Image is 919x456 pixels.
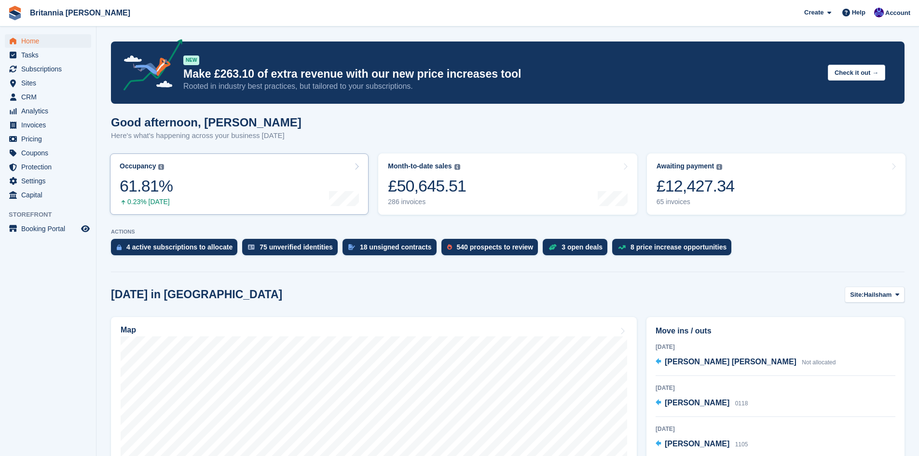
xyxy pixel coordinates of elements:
[543,239,612,260] a: 3 open deals
[665,358,796,366] span: [PERSON_NAME] [PERSON_NAME]
[656,425,895,433] div: [DATE]
[447,244,452,250] img: prospect-51fa495bee0391a8d652442698ab0144808aea92771e9ea1ae160a38d050c398.svg
[441,239,543,260] a: 540 prospects to review
[21,76,79,90] span: Sites
[845,287,905,303] button: Site: Hailsham
[21,222,79,235] span: Booking Portal
[21,174,79,188] span: Settings
[5,62,91,76] a: menu
[5,34,91,48] a: menu
[5,222,91,235] a: menu
[21,118,79,132] span: Invoices
[260,243,333,251] div: 75 unverified identities
[183,67,820,81] p: Make £263.10 of extra revenue with our new price increases tool
[665,399,729,407] span: [PERSON_NAME]
[388,176,466,196] div: £50,645.51
[120,176,173,196] div: 61.81%
[120,198,173,206] div: 0.23% [DATE]
[121,326,136,334] h2: Map
[21,90,79,104] span: CRM
[21,188,79,202] span: Capital
[348,244,355,250] img: contract_signature_icon-13c848040528278c33f63329250d36e43548de30e8caae1d1a13099fd9432cc5.svg
[735,400,748,407] span: 0118
[110,153,369,215] a: Occupancy 61.81% 0.23% [DATE]
[5,188,91,202] a: menu
[158,164,164,170] img: icon-info-grey-7440780725fd019a000dd9b08b2336e03edf1995a4989e88bcd33f0948082b44.svg
[26,5,134,21] a: Britannia [PERSON_NAME]
[80,223,91,235] a: Preview store
[618,245,626,249] img: price_increase_opportunities-93ffe204e8149a01c8c9dc8f82e8f89637d9d84a8eef4429ea346261dce0b2c0.svg
[5,160,91,174] a: menu
[111,288,282,301] h2: [DATE] in [GEOGRAPHIC_DATA]
[5,146,91,160] a: menu
[111,130,302,141] p: Here's what's happening across your business [DATE]
[5,48,91,62] a: menu
[656,438,748,451] a: [PERSON_NAME] 1105
[454,164,460,170] img: icon-info-grey-7440780725fd019a000dd9b08b2336e03edf1995a4989e88bcd33f0948082b44.svg
[21,104,79,118] span: Analytics
[657,176,735,196] div: £12,427.34
[828,65,885,81] button: Check it out →
[183,81,820,92] p: Rooted in industry best practices, but tailored to your subscriptions.
[5,118,91,132] a: menu
[885,8,910,18] span: Account
[120,162,156,170] div: Occupancy
[5,90,91,104] a: menu
[657,198,735,206] div: 65 invoices
[656,356,836,369] a: [PERSON_NAME] [PERSON_NAME] Not allocated
[360,243,432,251] div: 18 unsigned contracts
[562,243,603,251] div: 3 open deals
[852,8,865,17] span: Help
[5,104,91,118] a: menu
[388,162,452,170] div: Month-to-date sales
[874,8,884,17] img: Simon Clark
[804,8,823,17] span: Create
[656,343,895,351] div: [DATE]
[343,239,441,260] a: 18 unsigned contracts
[850,290,864,300] span: Site:
[111,239,242,260] a: 4 active subscriptions to allocate
[21,132,79,146] span: Pricing
[111,116,302,129] h1: Good afternoon, [PERSON_NAME]
[388,198,466,206] div: 286 invoices
[549,244,557,250] img: deal-1b604bf984904fb50ccaf53a9ad4b4a5d6e5aea283cecdc64d6e3604feb123c2.svg
[9,210,96,220] span: Storefront
[126,243,233,251] div: 4 active subscriptions to allocate
[665,440,729,448] span: [PERSON_NAME]
[21,62,79,76] span: Subscriptions
[117,244,122,250] img: active_subscription_to_allocate_icon-d502201f5373d7db506a760aba3b589e785aa758c864c3986d89f69b8ff3...
[115,39,183,94] img: price-adjustments-announcement-icon-8257ccfd72463d97f412b2fc003d46551f7dbcb40ab6d574587a9cd5c0d94...
[735,441,748,448] span: 1105
[802,359,836,366] span: Not allocated
[21,160,79,174] span: Protection
[647,153,905,215] a: Awaiting payment £12,427.34 65 invoices
[657,162,714,170] div: Awaiting payment
[5,132,91,146] a: menu
[378,153,637,215] a: Month-to-date sales £50,645.51 286 invoices
[612,239,736,260] a: 8 price increase opportunities
[5,174,91,188] a: menu
[21,48,79,62] span: Tasks
[8,6,22,20] img: stora-icon-8386f47178a22dfd0bd8f6a31ec36ba5ce8667c1dd55bd0f319d3a0aa187defe.svg
[716,164,722,170] img: icon-info-grey-7440780725fd019a000dd9b08b2336e03edf1995a4989e88bcd33f0948082b44.svg
[631,243,727,251] div: 8 price increase opportunities
[457,243,534,251] div: 540 prospects to review
[656,397,748,410] a: [PERSON_NAME] 0118
[21,34,79,48] span: Home
[183,55,199,65] div: NEW
[864,290,892,300] span: Hailsham
[111,229,905,235] p: ACTIONS
[248,244,255,250] img: verify_identity-adf6edd0f0f0b5bbfe63781bf79b02c33cf7c696d77639b501bdc392416b5a36.svg
[5,76,91,90] a: menu
[656,325,895,337] h2: Move ins / outs
[656,384,895,392] div: [DATE]
[21,146,79,160] span: Coupons
[242,239,343,260] a: 75 unverified identities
